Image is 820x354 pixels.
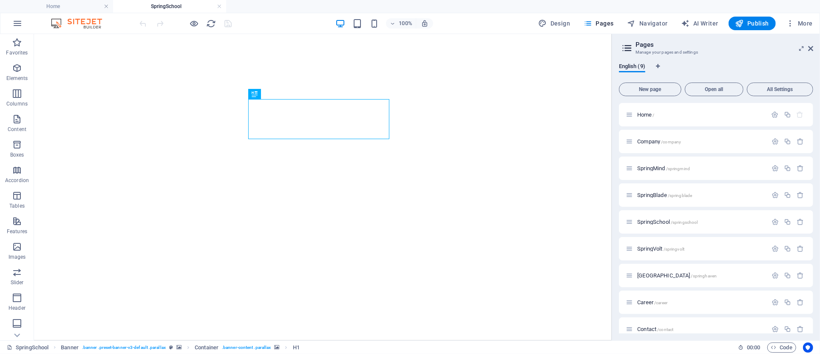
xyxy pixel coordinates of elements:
button: All Settings [747,83,813,96]
span: English (9) [619,61,645,73]
p: Slider [11,279,24,286]
button: Navigator [624,17,671,30]
span: Click to select. Double-click to edit [61,343,79,353]
h4: SpringSchool [113,2,226,11]
span: Click to open page [637,299,667,305]
button: Code [767,343,796,353]
div: Home/ [635,112,767,117]
p: Content [8,126,26,133]
span: New page [623,87,678,92]
i: On resize automatically adjust zoom level to fit chosen device. [421,20,428,27]
button: Usercentrics [803,343,813,353]
h3: Manage your pages and settings [636,49,796,56]
span: / [653,113,655,117]
span: Open all [689,87,740,92]
button: Pages [580,17,617,30]
div: Settings [772,218,779,226]
span: All Settings [751,87,809,92]
i: This element contains a background [176,345,182,350]
p: Features [7,228,27,235]
button: reload [206,18,216,29]
h6: 100% [399,18,412,29]
button: Click here to leave preview mode and continue editing [189,18,199,29]
p: Elements [6,75,28,82]
div: Duplicate [784,299,791,306]
button: More [783,17,816,30]
div: Remove [797,325,804,333]
div: Settings [772,299,779,306]
p: Tables [9,203,25,209]
div: Duplicate [784,272,791,279]
span: . banner .preset-banner-v3-default .parallax [82,343,166,353]
h6: Session time [738,343,760,353]
span: 00 00 [747,343,760,353]
div: Remove [797,272,804,279]
div: Language Tabs [619,63,813,79]
div: Remove [797,299,804,306]
div: Duplicate [784,218,791,226]
span: Code [771,343,792,353]
span: Publish [735,19,769,28]
span: /springblade [668,193,692,198]
nav: breadcrumb [61,343,300,353]
span: Click to open page [637,272,717,279]
div: Settings [772,111,779,118]
i: Reload page [207,19,216,29]
div: [GEOGRAPHIC_DATA]/springhaven [635,273,767,278]
button: Design [535,17,574,30]
img: Editor Logo [49,18,113,29]
div: Remove [797,191,804,199]
span: SpringSchool [637,219,698,225]
span: Click to open page [637,138,681,145]
span: /career [654,300,667,305]
span: Pages [584,19,613,28]
div: Settings [772,272,779,279]
div: Company/company [635,139,767,144]
p: Images [9,254,26,260]
div: Duplicate [784,325,791,333]
div: Remove [797,165,804,172]
div: Settings [772,325,779,333]
div: Settings [772,245,779,252]
span: /company [661,140,681,144]
p: Boxes [10,151,24,158]
span: Click to open page [637,192,692,198]
button: Open all [685,83,743,96]
div: Career/career [635,300,767,305]
span: Navigator [627,19,668,28]
h2: Pages [636,41,813,49]
span: Click to select. Double-click to edit [195,343,218,353]
span: Click to open page [637,111,655,118]
button: AI Writer [678,17,722,30]
i: This element contains a background [274,345,279,350]
span: /springvolt [664,247,685,251]
span: Design [539,19,570,28]
span: /contact [657,327,673,332]
p: Favorites [6,49,28,56]
div: Remove [797,245,804,252]
div: SpringBlade/springblade [635,192,767,198]
div: SpringVolt/springvolt [635,246,767,251]
span: Click to open page [637,165,690,171]
span: Click to open page [637,246,684,252]
div: Design (Ctrl+Alt+Y) [535,17,574,30]
button: Publish [729,17,776,30]
span: Click to open page [637,326,673,332]
span: AI Writer [681,19,718,28]
p: Columns [6,100,28,107]
span: . banner-content .parallax [222,343,271,353]
div: Settings [772,165,779,172]
div: Settings [772,191,779,199]
div: Duplicate [784,138,791,145]
div: Settings [772,138,779,145]
div: Duplicate [784,165,791,172]
div: SpringSchool/springschool [635,219,767,225]
div: Contact/contact [635,326,767,332]
div: The startpage cannot be deleted [797,111,804,118]
div: Duplicate [784,111,791,118]
div: Remove [797,218,804,226]
div: Duplicate [784,245,791,252]
div: SpringMind/springmind [635,166,767,171]
span: /springschool [671,220,698,225]
i: This element is a customizable preset [169,345,173,350]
